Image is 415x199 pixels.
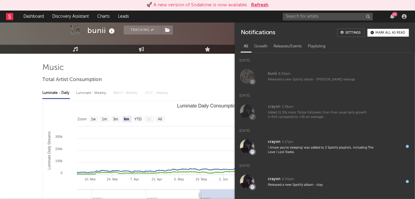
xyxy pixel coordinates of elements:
[268,110,374,120] div: Added 11.33x more Tiktok followers than their usual daily growth (+400 compared to +35 on average).
[278,72,290,76] div: 8:00pm
[130,177,139,181] text: 7. Apr
[241,29,275,37] div: Notifications
[268,77,374,82] div: Released a new Spotify album - [PERSON_NAME] revenge.
[158,117,162,122] text: All
[219,177,228,181] text: 2. Jun
[268,146,374,155] div: 'i know you're sleeping' was added to 2 Spotify playlists, including The Love I Lost Radio.
[235,65,415,88] a: bunii8:00pmReleased a new Spotify album - [PERSON_NAME] revenge.
[107,177,118,181] text: 24. Mar
[337,29,365,37] a: Settings
[235,158,415,170] div: [DATE]
[152,177,162,181] text: 21. Apr
[55,147,62,151] text: 200k
[392,12,398,17] div: 93
[268,103,280,110] div: crayon
[235,88,415,100] div: [DATE]
[174,177,184,181] text: 5. May
[271,41,305,52] div: Releases/Events
[102,117,107,122] text: 1m
[93,11,114,23] a: Charts
[113,117,118,122] text: 3m
[77,117,87,122] text: Zoom
[268,70,277,77] div: bunii
[268,138,280,146] div: crayon
[55,159,62,163] text: 100k
[124,26,161,35] button: Tracking
[282,177,294,182] div: 8:00pm
[124,117,129,122] text: 6m
[147,2,248,9] div: 🚀 A new version of Sodatone is now available.
[235,100,415,123] a: crayon5:38amAdded 11.33x more Tiktok followers than their usual daily growth (+400 compared to +3...
[390,14,395,19] button: 93
[177,103,239,108] text: Luminate Daily Consumption
[114,11,133,23] a: Leads
[268,176,280,183] div: crayon
[47,131,51,170] text: Luminate Daily Streams
[283,13,373,20] input: Search for artists
[42,88,70,98] div: Luminate - Daily
[195,177,207,181] text: 19. May
[282,105,293,109] div: 5:38am
[85,177,96,181] text: 10. Mar
[134,117,141,122] text: YTD
[251,41,271,52] div: Growth
[235,123,415,135] div: [DATE]
[42,76,102,83] span: Total Artist Consumption
[375,31,405,35] div: Mark all as read
[268,183,374,187] div: Released a new Spotify album - stay.
[235,170,415,193] a: crayon8:00pmReleased a new Spotify album - stay.
[147,117,151,122] text: 1y
[87,26,116,35] div: bunii
[235,53,415,65] div: [DATE]
[282,140,293,144] div: 5:27pm
[345,31,361,35] div: Settings
[368,29,409,37] button: Mark all as read
[305,41,329,52] div: Playlisting
[76,88,108,98] div: Luminate - Weekly
[19,11,48,23] a: Dashboard
[91,117,96,122] text: 1w
[241,41,251,52] div: All
[48,11,93,23] a: Discovery Assistant
[55,135,62,138] text: 300k
[251,2,269,9] button: Refresh
[61,171,62,175] text: 0
[235,135,415,158] a: crayon5:27pm'i know you're sleeping' was added to 2 Spotify playlists, including The Love I Lost ...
